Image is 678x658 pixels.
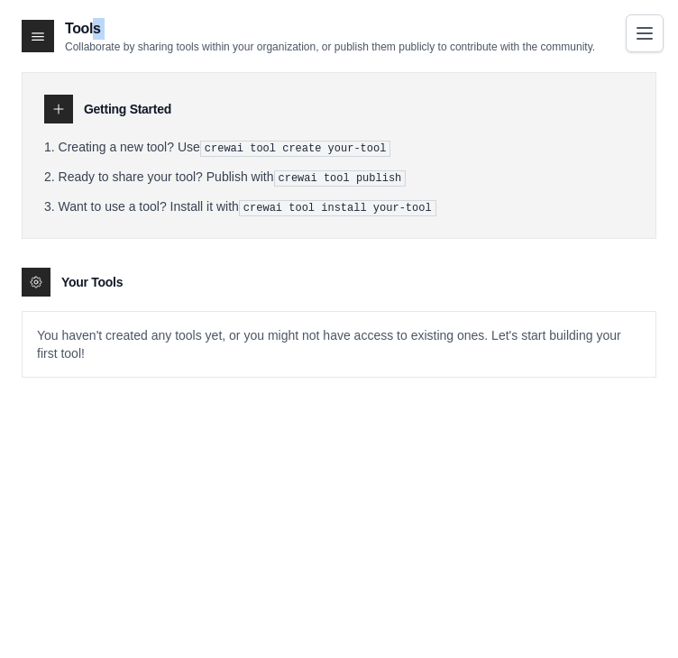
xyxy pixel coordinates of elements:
[274,170,407,187] pre: crewai tool publish
[84,100,171,118] h3: Getting Started
[23,312,655,377] p: You haven't created any tools yet, or you might not have access to existing ones. Let's start bui...
[65,40,595,54] p: Collaborate by sharing tools within your organization, or publish them publicly to contribute wit...
[44,138,634,157] li: Creating a new tool? Use
[239,200,436,216] pre: crewai tool install your-tool
[44,197,634,216] li: Want to use a tool? Install it with
[44,168,634,187] li: Ready to share your tool? Publish with
[61,273,123,291] h3: Your Tools
[65,18,595,40] h2: Tools
[200,141,391,157] pre: crewai tool create your-tool
[626,14,664,52] button: Toggle navigation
